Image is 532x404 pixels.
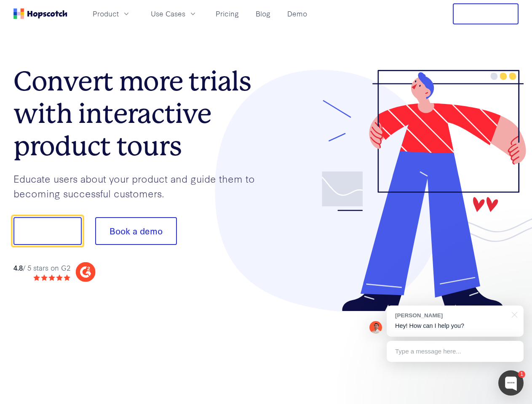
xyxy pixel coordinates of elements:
p: Educate users about your product and guide them to becoming successful customers. [13,171,266,200]
p: Hey! How can I help you? [395,322,515,330]
img: Mark Spera [369,321,382,334]
a: Pricing [212,7,242,21]
div: / 5 stars on G2 [13,263,70,273]
a: Blog [252,7,274,21]
span: Use Cases [151,8,185,19]
button: Show me! [13,217,82,245]
a: Demo [284,7,310,21]
button: Use Cases [146,7,202,21]
div: 1 [518,371,525,378]
button: Free Trial [453,3,519,24]
div: [PERSON_NAME] [395,311,507,319]
span: Product [93,8,119,19]
h1: Convert more trials with interactive product tours [13,65,266,162]
button: Product [88,7,136,21]
div: Type a message here... [387,341,524,362]
button: Book a demo [95,217,177,245]
strong: 4.8 [13,263,23,272]
a: Home [13,8,67,19]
